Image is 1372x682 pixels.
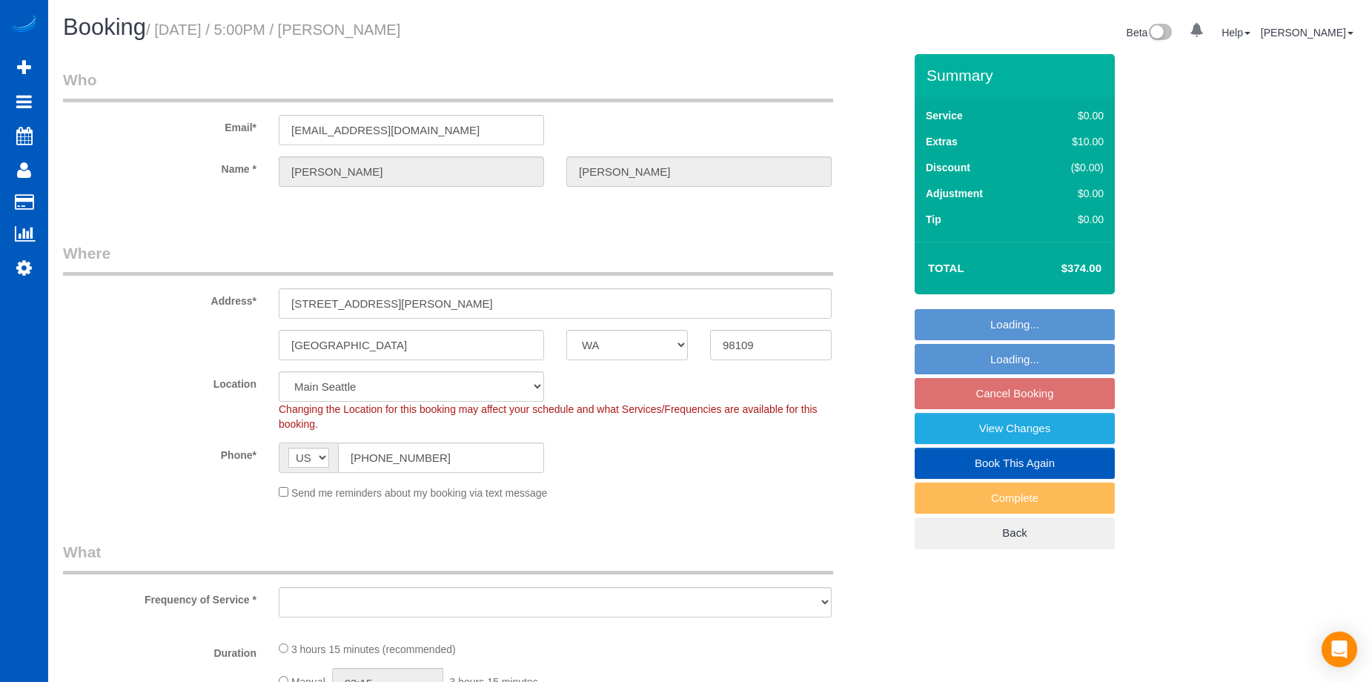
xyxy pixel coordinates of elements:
[1147,24,1172,43] img: New interface
[63,242,833,276] legend: Where
[926,134,958,149] label: Extras
[915,448,1115,479] a: Book This Again
[926,212,941,227] label: Tip
[52,443,268,463] label: Phone*
[146,21,400,38] small: / [DATE] / 5:00PM / [PERSON_NAME]
[1040,212,1104,227] div: $0.00
[1322,632,1357,667] div: Open Intercom Messenger
[1040,108,1104,123] div: $0.00
[926,186,983,201] label: Adjustment
[279,115,544,145] input: Email*
[338,443,544,473] input: Phone*
[1261,27,1353,39] a: [PERSON_NAME]
[928,262,964,274] strong: Total
[1222,27,1250,39] a: Help
[1127,27,1173,39] a: Beta
[291,643,456,655] span: 3 hours 15 minutes (recommended)
[1040,186,1104,201] div: $0.00
[52,115,268,135] label: Email*
[9,15,39,36] img: Automaid Logo
[52,288,268,308] label: Address*
[63,541,833,575] legend: What
[279,330,544,360] input: City*
[566,156,832,187] input: Last Name*
[52,371,268,391] label: Location
[926,108,963,123] label: Service
[279,403,818,430] span: Changing the Location for this booking may affect your schedule and what Services/Frequencies are...
[1040,160,1104,175] div: ($0.00)
[915,517,1115,549] a: Back
[52,640,268,661] label: Duration
[926,160,970,175] label: Discount
[52,156,268,176] label: Name *
[1040,134,1104,149] div: $10.00
[52,587,268,607] label: Frequency of Service *
[63,14,146,40] span: Booking
[927,67,1107,84] h3: Summary
[710,330,832,360] input: Zip Code*
[915,413,1115,444] a: View Changes
[63,69,833,102] legend: Who
[279,156,544,187] input: First Name*
[1017,262,1101,275] h4: $374.00
[291,487,548,499] span: Send me reminders about my booking via text message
